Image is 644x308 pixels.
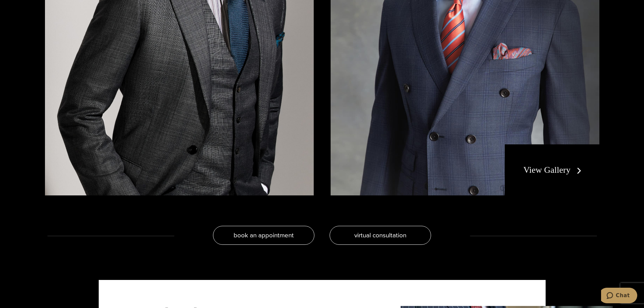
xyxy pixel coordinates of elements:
span: virtual consultation [354,230,406,240]
a: View Gallery [523,165,584,175]
a: book an appointment [213,226,314,245]
span: book an appointment [234,230,294,240]
iframe: To enrich screen reader interactions, please activate Accessibility in Grammarly extension settings [601,288,637,305]
a: virtual consultation [330,226,431,245]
